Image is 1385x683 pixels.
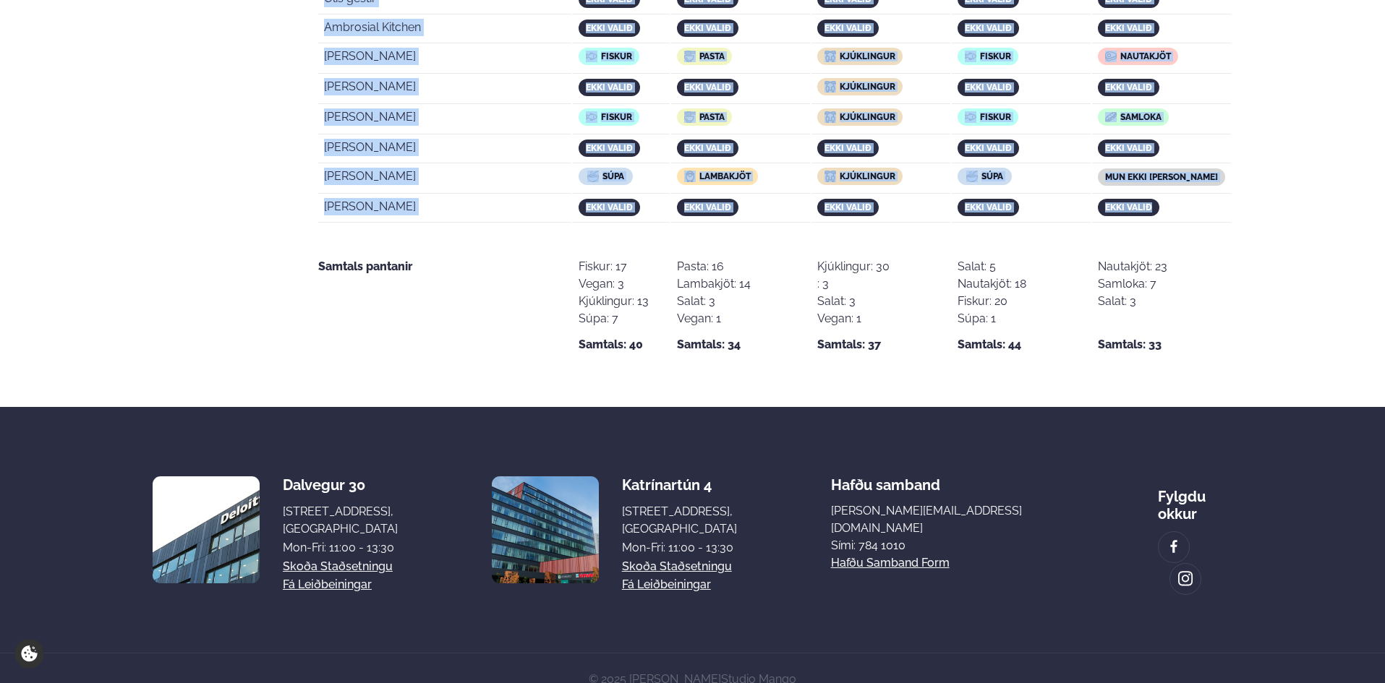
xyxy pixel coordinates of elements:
td: [PERSON_NAME] [318,165,571,194]
img: icon img [824,111,836,123]
a: image alt [1170,564,1201,594]
a: Skoða staðsetningu [283,558,393,575]
img: icon img [684,51,696,62]
div: Dalvegur 30 [283,476,398,494]
span: Lambakjöt [699,171,751,181]
span: Fiskur [980,51,1011,61]
img: icon img [824,81,836,93]
span: ekki valið [965,23,1012,33]
div: Nautakjöt: 18 [958,275,1026,293]
strong: Samtals pantanir [318,259,412,273]
img: icon img [966,171,978,182]
img: icon img [965,51,976,62]
div: [STREET_ADDRESS], [GEOGRAPHIC_DATA] [622,503,737,538]
div: Salat: 5 [958,258,1026,275]
span: ekki valið [1105,82,1152,93]
span: ekki valið [1105,202,1152,212]
span: Súpa [602,171,624,181]
td: [PERSON_NAME] [318,106,571,134]
span: mun ekki [PERSON_NAME] [1105,172,1218,182]
span: Fiskur [601,51,632,61]
div: : 3 [817,275,890,293]
img: icon img [684,171,696,182]
span: ekki valið [824,202,872,212]
span: ekki valið [965,202,1012,212]
span: ekki valið [586,143,633,153]
strong: Samtals: 40 [579,336,643,353]
td: [PERSON_NAME] [318,75,571,104]
div: Fylgdu okkur [1158,476,1232,523]
div: Salat: 3 [1098,293,1167,310]
span: ekki valið [586,82,633,93]
a: Skoða staðsetningu [622,558,732,575]
img: icon img [684,111,696,123]
strong: Samtals: 37 [817,336,881,353]
span: Kjúklingur [840,51,895,61]
img: icon img [586,51,597,62]
span: ekki valið [824,23,872,33]
div: Kjúklingur: 30 [817,258,890,275]
img: icon img [1105,51,1117,62]
div: [STREET_ADDRESS], [GEOGRAPHIC_DATA] [283,503,398,538]
div: Salat: 3 [817,293,890,310]
img: image alt [153,476,260,583]
img: image alt [492,476,599,583]
div: Súpa: 1 [958,310,1026,327]
span: ekki valið [684,82,731,93]
div: Mon-Fri: 11:00 - 13:30 [622,539,737,557]
strong: Samtals: 33 [1098,336,1162,353]
span: ekki valið [965,82,1012,93]
strong: Samtals: 44 [958,336,1021,353]
div: Vegan: 1 [677,310,751,327]
img: icon img [824,171,836,182]
td: Ambrosial Kitchen [318,16,571,43]
img: icon img [1105,112,1117,122]
span: Kjúklingur [840,82,895,92]
span: ekki valið [965,143,1012,153]
span: Kjúklingur [840,112,895,122]
span: Kjúklingur [840,171,895,181]
a: Fá leiðbeiningar [283,576,372,593]
td: [PERSON_NAME] [318,45,571,74]
span: Samloka [1120,112,1162,122]
a: Fá leiðbeiningar [622,576,711,593]
div: Katrínartún 4 [622,476,737,494]
a: [PERSON_NAME][EMAIL_ADDRESS][DOMAIN_NAME] [831,502,1064,537]
div: Fiskur: 17 [579,258,649,275]
span: Nautakjöt [1120,51,1171,61]
td: [PERSON_NAME] [318,136,571,163]
img: icon img [965,111,976,123]
span: ekki valið [586,23,633,33]
span: Fiskur [601,112,632,122]
span: Hafðu samband [831,465,940,494]
img: icon img [587,171,599,182]
span: ekki valið [824,143,872,153]
img: image alt [1177,570,1193,587]
span: ekki valið [1105,23,1152,33]
span: ekki valið [684,202,731,212]
div: Mon-Fri: 11:00 - 13:30 [283,539,398,557]
span: ekki valið [684,143,731,153]
div: Nautakjöt: 23 [1098,258,1167,275]
span: ekki valið [684,23,731,33]
div: Fiskur: 20 [958,293,1026,310]
img: icon img [824,51,836,62]
img: icon img [586,111,597,123]
span: ekki valið [586,202,633,212]
div: Súpa: 7 [579,310,649,327]
span: Pasta [699,51,725,61]
p: Sími: 784 1010 [831,537,1064,554]
strong: Samtals: 34 [677,336,741,353]
div: Vegan: 1 [817,310,890,327]
a: Cookie settings [14,639,44,669]
div: Samloka: 7 [1098,275,1167,293]
span: ekki valið [1105,143,1152,153]
a: Hafðu samband form [831,554,950,572]
div: Vegan: 3 [579,275,649,293]
div: Salat: 3 [677,293,751,310]
div: Lambakjöt: 14 [677,275,751,293]
a: image alt [1159,532,1189,562]
span: Pasta [699,112,725,122]
span: Fiskur [980,112,1011,122]
td: [PERSON_NAME] [318,195,571,223]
